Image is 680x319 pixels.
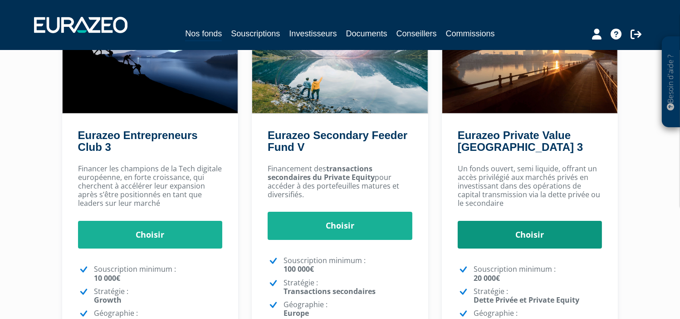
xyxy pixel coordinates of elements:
[94,273,120,283] strong: 10 000€
[231,27,280,40] a: Souscriptions
[78,129,198,153] a: Eurazeo Entrepreneurs Club 3
[94,295,122,305] strong: Growth
[284,279,412,296] p: Stratégie :
[474,265,602,282] p: Souscription minimum :
[94,287,223,304] p: Stratégie :
[458,129,583,153] a: Eurazeo Private Value [GEOGRAPHIC_DATA] 3
[396,27,437,40] a: Conseillers
[268,212,412,240] a: Choisir
[268,129,407,153] a: Eurazeo Secondary Feeder Fund V
[78,221,223,249] a: Choisir
[446,27,495,40] a: Commissions
[474,295,579,305] strong: Dette Privée et Private Equity
[78,164,223,208] p: Financer les champions de la Tech digitale européenne, en forte croissance, qui cherchent à accél...
[94,265,223,282] p: Souscription minimum :
[252,7,428,113] img: Eurazeo Secondary Feeder Fund V
[474,273,500,283] strong: 20 000€
[442,7,618,113] img: Eurazeo Private Value Europe 3
[666,41,676,123] p: Besoin d'aide ?
[284,264,314,274] strong: 100 000€
[346,27,387,40] a: Documents
[34,17,127,33] img: 1732889491-logotype_eurazeo_blanc_rvb.png
[63,7,238,113] img: Eurazeo Entrepreneurs Club 3
[458,221,602,249] a: Choisir
[284,256,412,274] p: Souscription minimum :
[284,286,376,296] strong: Transactions secondaires
[268,164,375,182] strong: transactions secondaires du Private Equity
[268,164,412,199] p: Financement des pour accéder à des portefeuilles matures et diversifiés.
[474,287,602,304] p: Stratégie :
[284,300,412,318] p: Géographie :
[458,164,602,208] p: Un fonds ouvert, semi liquide, offrant un accès privilégié aux marchés privés en investissant dan...
[185,27,222,41] a: Nos fonds
[284,308,309,318] strong: Europe
[289,27,337,40] a: Investisseurs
